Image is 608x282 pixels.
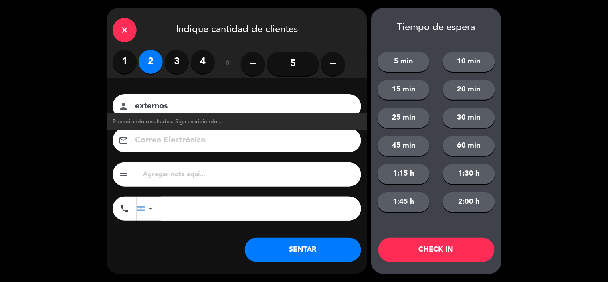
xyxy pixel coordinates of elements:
[134,134,351,148] input: Correo Electrónico
[378,164,430,184] button: 1:15 h
[248,59,258,69] i: remove
[321,52,345,76] button: add
[443,192,495,212] button: 2:00 h
[378,136,430,156] button: 45 min
[191,50,215,74] label: 4
[443,52,495,72] button: 10 min
[443,108,495,128] button: 30 min
[142,169,355,180] input: Agregar nota aquí...
[378,238,495,262] button: CHECK IN
[443,80,495,100] button: 20 min
[113,117,222,126] span: Recopilando resultados. Siga escribiendo...
[137,197,156,220] div: Argentina: +54
[120,204,129,213] i: phone
[245,238,361,262] button: SENTAR
[120,25,129,35] i: close
[443,164,495,184] button: 1:30 h
[378,80,430,100] button: 15 min
[378,192,430,212] button: 1:45 h
[378,108,430,128] button: 25 min
[328,59,338,69] i: add
[165,50,189,74] label: 3
[119,101,128,111] i: person
[139,50,163,74] label: 2
[107,8,367,50] div: Indique cantidad de clientes
[443,136,495,156] button: 60 min
[241,52,265,76] button: remove
[134,99,351,114] input: Nombre del cliente
[113,50,137,74] label: 1
[215,50,241,78] div: ó
[371,22,501,34] div: Tiempo de espera
[119,136,128,145] i: email
[378,52,430,72] button: 5 min
[119,170,128,179] i: subject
